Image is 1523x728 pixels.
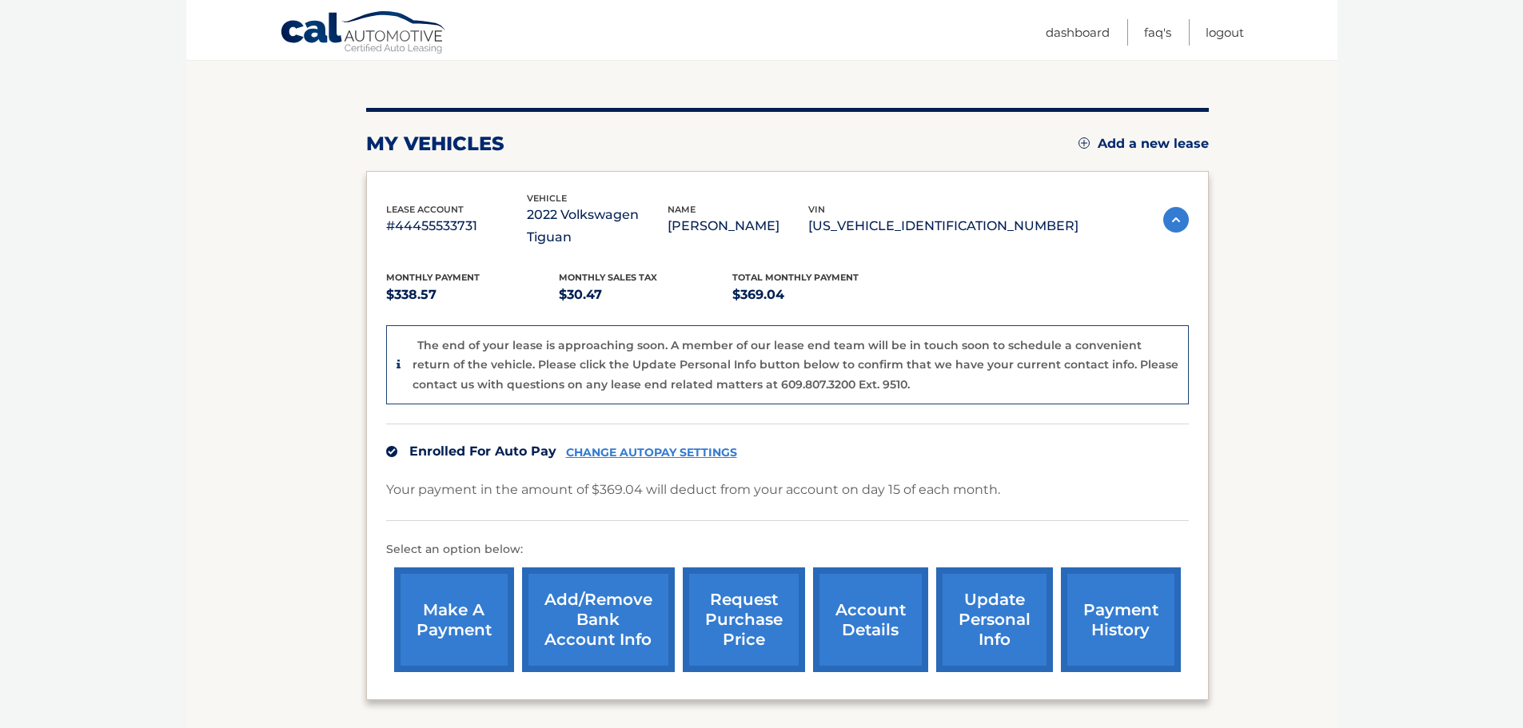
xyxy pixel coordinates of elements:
[527,204,668,249] p: 2022 Volkswagen Tiguan
[1163,207,1189,233] img: accordion-active.svg
[813,567,928,672] a: account details
[668,204,696,215] span: name
[527,193,567,204] span: vehicle
[413,338,1178,392] p: The end of your lease is approaching soon. A member of our lease end team will be in touch soon t...
[386,479,1000,501] p: Your payment in the amount of $369.04 will deduct from your account on day 15 of each month.
[386,284,560,306] p: $338.57
[1061,567,1181,672] a: payment history
[409,444,556,459] span: Enrolled For Auto Pay
[386,446,397,457] img: check.svg
[732,272,859,283] span: Total Monthly Payment
[566,446,737,459] a: CHANGE AUTOPAY SETTINGS
[1078,137,1090,149] img: add.svg
[936,567,1053,672] a: update personal info
[808,204,825,215] span: vin
[808,215,1078,237] p: [US_VEHICLE_IDENTIFICATION_NUMBER]
[1144,19,1171,46] a: FAQ's
[280,10,448,57] a: Cal Automotive
[386,215,527,237] p: #44455533731
[1078,136,1209,152] a: Add a new lease
[668,215,808,237] p: [PERSON_NAME]
[394,567,514,672] a: make a payment
[732,284,906,306] p: $369.04
[366,132,504,156] h2: my vehicles
[683,567,805,672] a: request purchase price
[1046,19,1110,46] a: Dashboard
[522,567,675,672] a: Add/Remove bank account info
[559,272,657,283] span: Monthly sales Tax
[559,284,732,306] p: $30.47
[386,204,464,215] span: lease account
[1206,19,1244,46] a: Logout
[386,272,480,283] span: Monthly Payment
[386,540,1189,559] p: Select an option below:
